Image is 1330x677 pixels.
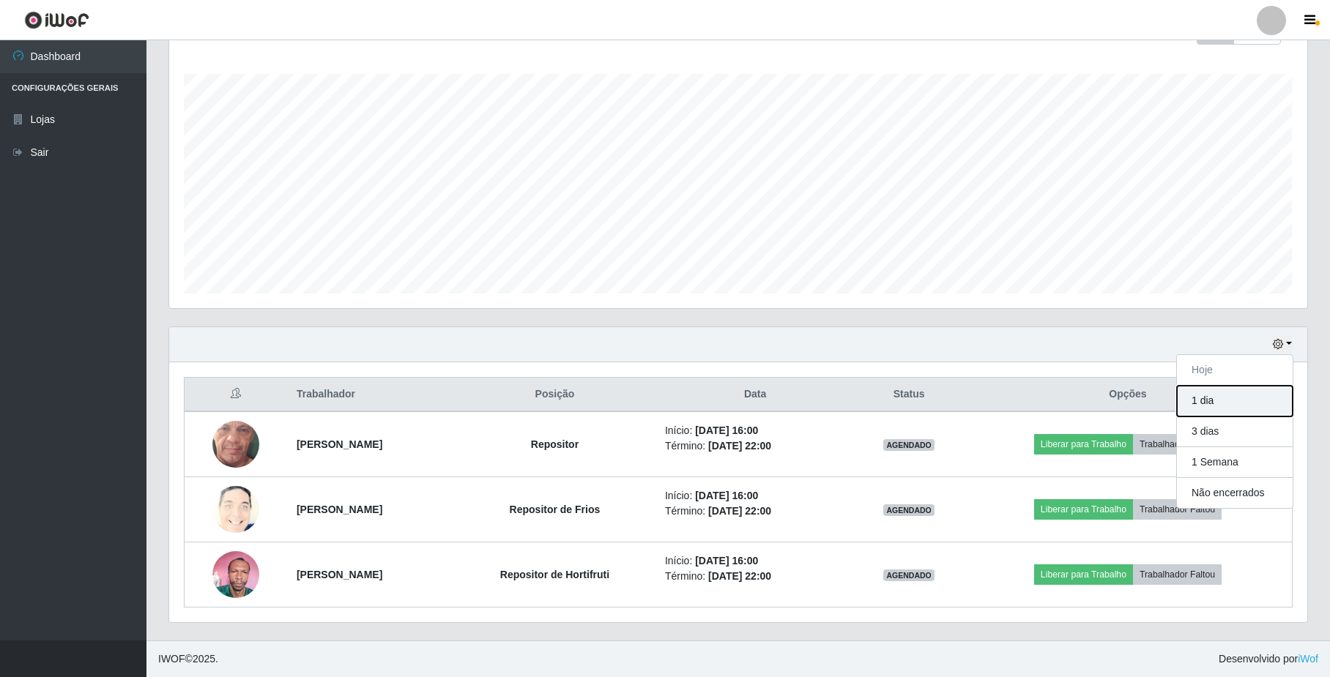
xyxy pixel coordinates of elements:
img: 1725533937755.jpeg [212,392,259,496]
time: [DATE] 22:00 [708,570,771,582]
li: Início: [665,423,845,438]
span: AGENDADO [883,504,935,516]
time: [DATE] 16:00 [695,555,758,566]
button: Liberar para Trabalho [1034,499,1133,520]
strong: [PERSON_NAME] [297,438,382,450]
th: Status [854,378,964,412]
strong: [PERSON_NAME] [297,569,382,580]
strong: Repositor de Hortifruti [500,569,609,580]
span: © 2025 . [158,651,218,667]
th: Opções [964,378,1293,412]
li: Início: [665,553,845,569]
button: Liberar para Trabalho [1034,434,1133,455]
button: Trabalhador Faltou [1133,564,1222,585]
th: Posição [453,378,656,412]
button: 1 dia [1177,386,1293,416]
img: 1753956520242.jpeg [212,543,259,605]
time: [DATE] 22:00 [708,440,771,452]
button: 1 Semana [1177,447,1293,478]
img: 1746292948519.jpeg [212,481,259,539]
th: Trabalhador [288,378,453,412]
li: Término: [665,438,845,454]
strong: Repositor [531,438,579,450]
li: Término: [665,504,845,519]
span: AGENDADO [883,439,935,451]
li: Término: [665,569,845,584]
button: Não encerrados [1177,478,1293,508]
span: AGENDADO [883,569,935,581]
time: [DATE] 16:00 [695,424,758,436]
a: iWof [1298,653,1318,665]
button: Liberar para Trabalho [1034,564,1133,585]
strong: Repositor de Frios [510,504,601,515]
li: Início: [665,488,845,504]
button: 3 dias [1177,416,1293,447]
button: Trabalhador Faltou [1133,434,1222,455]
strong: [PERSON_NAME] [297,504,382,515]
button: Trabalhador Faltou [1133,499,1222,520]
time: [DATE] 16:00 [695,490,758,501]
img: CoreUI Logo [24,11,89,29]
span: Desenvolvido por [1219,651,1318,667]
button: Hoje [1177,355,1293,386]
span: IWOF [158,653,185,665]
time: [DATE] 22:00 [708,505,771,517]
th: Data [656,378,854,412]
